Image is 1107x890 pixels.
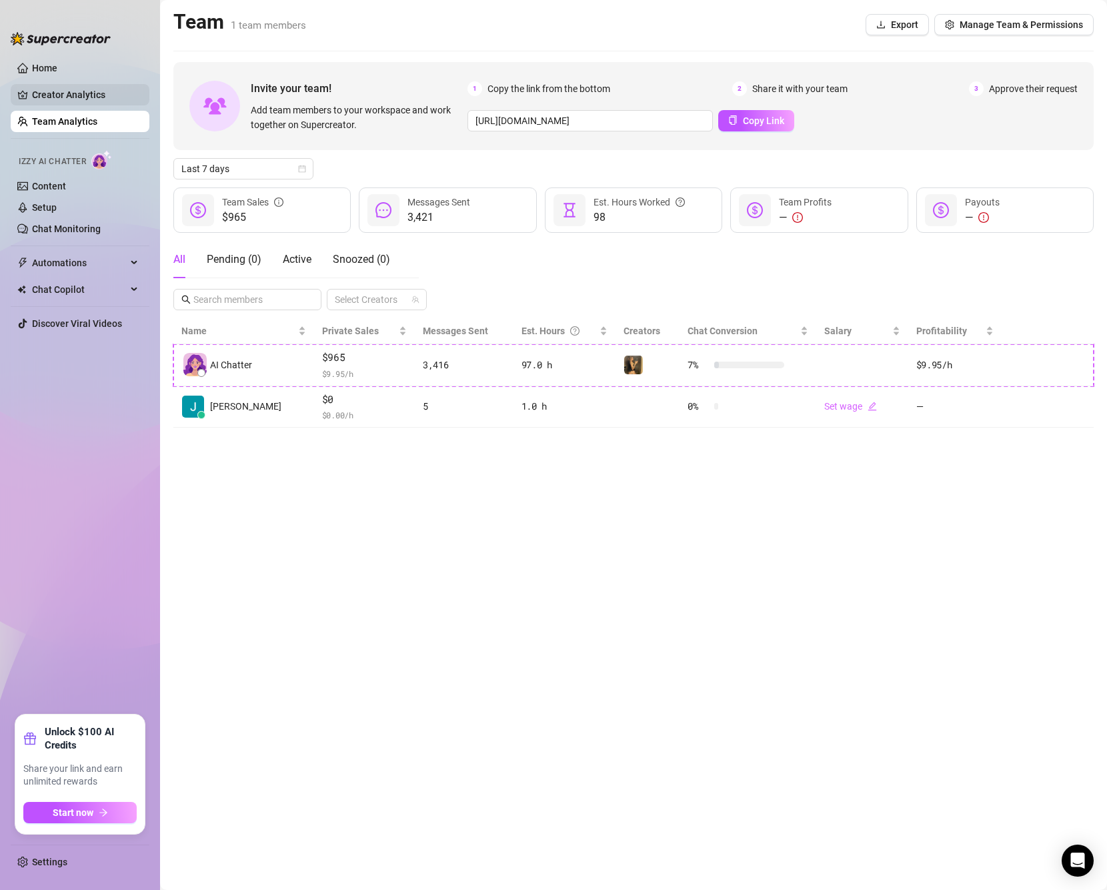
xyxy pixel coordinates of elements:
[866,14,929,35] button: Export
[960,19,1083,30] span: Manage Team & Permissions
[23,763,137,789] span: Share your link and earn unlimited rewards
[222,195,283,209] div: Team Sales
[23,732,37,745] span: gift
[521,399,608,414] div: 1.0 h
[934,14,1094,35] button: Manage Team & Permissions
[173,252,185,268] div: All
[32,63,57,73] a: Home
[207,252,261,268] div: Pending ( 0 )
[32,318,122,329] a: Discover Viral Videos
[779,209,832,226] div: —
[824,401,877,412] a: Set wageedit
[222,209,283,226] span: $965
[752,81,848,96] span: Share it with your team
[274,195,283,209] span: info-circle
[190,202,206,218] span: dollar-circle
[624,356,643,374] img: Evie
[11,32,111,45] img: logo-BBDzfeDw.svg
[91,150,112,169] img: AI Chatter
[570,324,580,338] span: question-circle
[231,19,306,31] span: 1 team members
[181,159,305,179] span: Last 7 days
[23,802,137,823] button: Start nowarrow-right
[375,202,391,218] span: message
[173,318,314,344] th: Name
[32,252,127,274] span: Automations
[916,326,967,336] span: Profitability
[32,857,67,867] a: Settings
[792,212,803,223] span: exclamation-circle
[17,285,26,294] img: Chat Copilot
[594,209,685,226] span: 98
[718,110,794,131] button: Copy Link
[676,195,685,209] span: question-circle
[17,258,28,268] span: thunderbolt
[322,326,379,336] span: Private Sales
[283,253,311,266] span: Active
[333,253,390,266] span: Snoozed ( 0 )
[19,155,86,168] span: Izzy AI Chatter
[688,358,709,372] span: 7 %
[965,197,1000,207] span: Payouts
[173,9,306,35] h2: Team
[45,725,137,752] strong: Unlock $100 AI Credits
[322,350,407,366] span: $965
[965,209,1000,226] div: —
[181,324,295,338] span: Name
[562,202,578,218] span: hourglass
[688,326,758,336] span: Chat Conversion
[423,399,505,414] div: 5
[824,326,852,336] span: Salary
[99,808,108,817] span: arrow-right
[743,115,784,126] span: Copy Link
[891,19,918,30] span: Export
[181,295,191,304] span: search
[32,116,97,127] a: Team Analytics
[969,81,984,96] span: 3
[53,807,93,818] span: Start now
[688,399,709,414] span: 0 %
[298,165,306,173] span: calendar
[32,202,57,213] a: Setup
[182,396,204,418] img: Jack Cassidy
[989,81,1078,96] span: Approve their request
[487,81,610,96] span: Copy the link from the bottom
[407,197,470,207] span: Messages Sent
[411,296,419,304] span: team
[193,292,303,307] input: Search members
[916,358,994,372] div: $9.95 /h
[322,408,407,422] span: $ 0.00 /h
[868,402,877,411] span: edit
[251,80,467,97] span: Invite your team!
[616,318,680,344] th: Creators
[423,326,488,336] span: Messages Sent
[521,324,598,338] div: Est. Hours
[908,386,1002,428] td: —
[521,358,608,372] div: 97.0 h
[933,202,949,218] span: dollar-circle
[32,224,101,234] a: Chat Monitoring
[251,103,462,132] span: Add team members to your workspace and work together on Supercreator.
[322,367,407,380] span: $ 9.95 /h
[732,81,747,96] span: 2
[728,115,738,125] span: copy
[594,195,685,209] div: Est. Hours Worked
[876,20,886,29] span: download
[183,353,207,376] img: izzy-ai-chatter-avatar-DDCN_rTZ.svg
[322,392,407,408] span: $0
[423,358,505,372] div: 3,416
[945,20,954,29] span: setting
[407,209,470,226] span: 3,421
[467,81,482,96] span: 1
[779,197,832,207] span: Team Profits
[747,202,763,218] span: dollar-circle
[210,399,281,414] span: [PERSON_NAME]
[32,181,66,191] a: Content
[32,279,127,300] span: Chat Copilot
[1062,845,1094,877] div: Open Intercom Messenger
[978,212,989,223] span: exclamation-circle
[210,358,252,372] span: AI Chatter
[32,84,139,105] a: Creator Analytics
